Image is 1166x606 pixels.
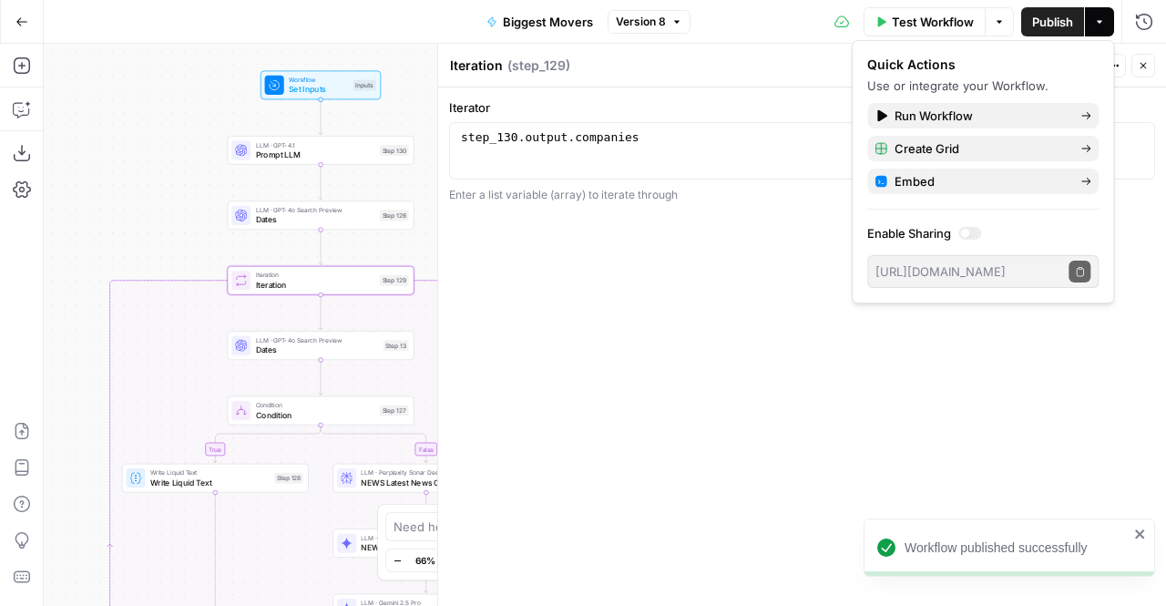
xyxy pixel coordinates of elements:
g: Edge from step_13 to step_127 [319,360,322,395]
span: Publish [1032,13,1073,31]
span: Run Workflow [895,107,1066,125]
span: Biggest Movers [503,13,593,31]
div: Step 128 [274,473,303,484]
span: Use or integrate your Workflow. [867,78,1048,93]
span: Write Liquid Text [150,477,270,488]
span: Iteration [256,279,375,291]
g: Edge from step_126 to step_129 [319,230,322,265]
div: Step 127 [380,406,409,416]
span: 66% [415,553,435,568]
button: Biggest Movers [476,7,604,36]
g: Edge from step_129 to step_13 [319,294,322,330]
span: ( step_129 ) [507,56,570,75]
button: close [1134,527,1147,541]
label: Enable Sharing [867,224,1099,242]
span: LLM · GPT-4o Search Preview [256,205,375,215]
span: LLM · Gemini 2.5 Pro [361,533,483,543]
span: Create Grid [895,139,1066,158]
g: Edge from step_130 to step_126 [319,164,322,200]
div: Step 129 [380,275,409,286]
span: LLM · GPT-4.1 [256,140,375,150]
div: Workflow published successfully [905,539,1129,557]
span: Workflow [289,75,348,85]
span: Condition [256,409,375,421]
button: Version 8 [608,10,690,34]
button: Publish [1021,7,1084,36]
span: Condition [256,400,375,410]
div: Write Liquid TextWrite Liquid TextStep 128 [122,464,309,493]
div: LLM · GPT-4.1Prompt LLMStep 130 [228,136,414,165]
div: LLM · Gemini 2.5 ProNEWS MaterialityStep 82 [332,529,519,558]
g: Edge from step_127 to step_36 [321,425,428,462]
div: Step 130 [380,145,409,156]
div: Inputs [353,79,375,90]
span: Test Workflow [892,13,974,31]
span: Iteration [256,270,375,280]
span: NEWS Latest News Overall [361,477,483,488]
span: Dates [256,344,379,355]
div: Enter a list variable (array) to iterate through [449,187,1155,203]
div: IterationIterationStep 129 [228,266,414,295]
label: Iterator [449,98,1155,117]
span: Dates [256,213,375,225]
span: Prompt LLM [256,149,375,160]
button: Test Workflow [864,7,985,36]
span: LLM · Perplexity Sonar Deep Research [361,467,483,478]
div: LLM · GPT-4o Search PreviewDatesStep 126 [228,200,414,230]
g: Edge from step_82 to step_26 [424,558,428,593]
div: Step 126 [380,210,409,221]
div: Quick Actions [867,56,1099,74]
g: Edge from step_127 to step_128 [213,425,321,462]
div: LLM · Perplexity Sonar Deep ResearchNEWS Latest News OverallStep 36 [332,464,519,493]
g: Edge from start to step_130 [319,99,322,135]
span: LLM · GPT-4o Search Preview [256,335,379,345]
textarea: Iteration [450,56,503,75]
div: ConditionConditionStep 127 [228,396,414,426]
span: NEWS Materiality [361,541,483,553]
span: Version 8 [616,14,666,30]
span: Set Inputs [289,83,348,95]
div: WorkflowSet InputsInputs [228,71,414,100]
div: LLM · GPT-4o Search PreviewDatesStep 13 [228,331,414,360]
span: Write Liquid Text [150,467,270,478]
span: Embed [895,172,1066,190]
div: Step 13 [384,340,409,351]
